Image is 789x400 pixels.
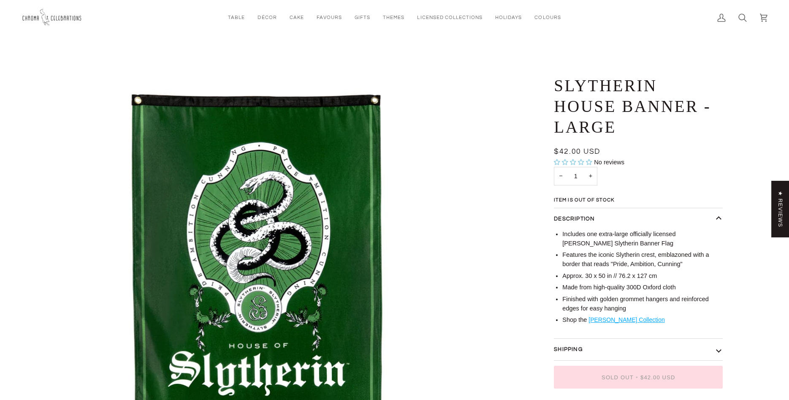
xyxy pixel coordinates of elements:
span: Colours [534,14,561,21]
span: Licensed Collections [417,14,483,21]
a: [PERSON_NAME] Collection [588,316,665,323]
span: Themes [383,14,404,21]
li: Approx. 30 x 50 in // 76.2 x 127 cm [562,272,723,281]
span: Item is out of stock [554,198,614,203]
button: Description [554,208,723,230]
span: Gifts [355,14,370,21]
img: Chroma Celebrations [21,6,84,29]
span: $42.00 USD [554,148,600,155]
div: Click to open Judge.me floating reviews tab [771,181,789,237]
li: Made from high-quality 300D Oxford cloth [562,283,723,292]
li: Shop the [562,316,723,325]
button: Increase quantity [584,167,597,186]
li: Finished with golden grommet hangers and reinforced edges for easy hanging [562,295,723,313]
span: Cake [290,14,304,21]
span: No reviews [594,159,624,166]
button: Decrease quantity [554,167,567,186]
span: Favours [317,14,342,21]
li: Features the iconic Slytherin crest, emblazoned with a border that reads "Pride, Ambition, Cunning" [562,250,723,269]
span: Holidays [495,14,522,21]
h1: Slytherin House Banner - Large [554,76,716,137]
span: Sold Out [602,374,634,381]
span: Décor [258,14,277,21]
input: Quantity [554,167,597,186]
button: Shipping [554,339,723,361]
li: Includes one extra-large officially licensed [PERSON_NAME] Slytherin Banner Flag [562,230,723,248]
button: Sold Out [554,366,723,389]
span: • [634,374,640,381]
span: $42.00 USD [640,374,675,381]
span: Table [228,14,245,21]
